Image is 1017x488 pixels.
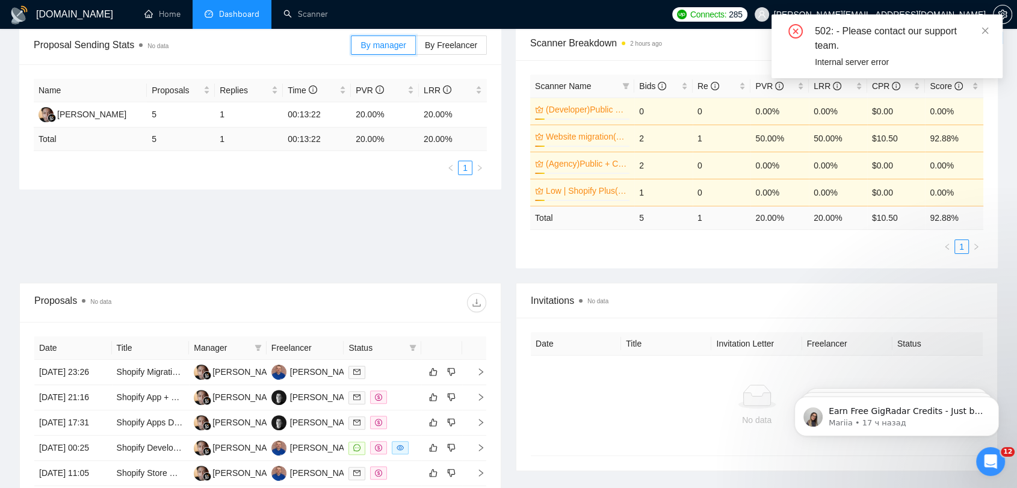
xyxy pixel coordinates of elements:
[212,466,282,480] div: [PERSON_NAME]
[117,443,395,452] a: Shopify Developer with Shipturtle and multivendor-marketplace experience
[351,102,419,128] td: 20.00%
[215,102,283,128] td: 1
[531,293,983,308] span: Invitations
[954,239,969,254] li: 1
[447,367,456,377] span: dislike
[375,394,382,401] span: dollar
[467,393,485,401] span: right
[630,40,662,47] time: 2 hours ago
[194,466,209,481] img: MA
[426,440,440,455] button: like
[117,392,390,402] a: Shopify App + GraphQL Expert Needed for ERP Integration Development
[444,390,459,404] button: dislike
[750,206,809,229] td: 20.00 %
[271,466,286,481] img: AU
[546,103,627,116] a: (Developer)Public + Custom Apps
[271,366,359,376] a: AU[PERSON_NAME]
[993,5,1012,24] button: setting
[809,125,867,152] td: 50.00%
[535,187,543,195] span: crown
[429,392,437,402] span: like
[267,336,344,360] th: Freelancer
[112,336,190,360] th: Title
[419,102,487,128] td: 20.00%
[944,243,951,250] span: left
[677,10,687,19] img: upwork-logo.png
[271,442,359,452] a: AU[PERSON_NAME]
[39,109,126,119] a: MA[PERSON_NAME]
[809,97,867,125] td: 0.00%
[809,206,867,229] td: 20.00 %
[375,419,382,426] span: dollar
[152,84,201,97] span: Proposals
[290,416,359,429] div: [PERSON_NAME]
[34,360,112,385] td: [DATE] 23:26
[407,339,419,357] span: filter
[711,82,719,90] span: info-circle
[940,239,954,254] li: Previous Page
[867,97,926,125] td: $0.00
[711,332,802,356] th: Invitation Letter
[290,365,359,378] div: [PERSON_NAME]
[429,367,437,377] span: like
[690,8,726,21] span: Connects:
[467,293,486,312] button: download
[112,385,190,410] td: Shopify App + GraphQL Expert Needed for ERP Integration Development
[34,293,261,312] div: Proposals
[776,371,1017,456] iframe: Intercom notifications сообщение
[147,43,168,49] span: No data
[203,447,211,456] img: gigradar-bm.png
[634,179,693,206] td: 1
[353,469,360,477] span: mail
[634,97,693,125] td: 0
[194,417,282,427] a: MA[PERSON_NAME]
[530,206,634,229] td: Total
[444,415,459,430] button: dislike
[458,161,472,175] li: 1
[290,466,359,480] div: [PERSON_NAME]
[290,391,359,404] div: [PERSON_NAME]
[39,107,54,122] img: MA
[758,10,766,19] span: user
[194,390,209,405] img: MA
[34,336,112,360] th: Date
[426,466,440,480] button: like
[587,298,608,304] span: No data
[283,128,351,151] td: 00:13:22
[468,298,486,307] span: download
[467,418,485,427] span: right
[444,440,459,455] button: dislike
[535,81,591,91] span: Scanner Name
[283,9,328,19] a: searchScanner
[147,128,215,151] td: 5
[34,79,147,102] th: Name
[271,468,359,477] a: AU[PERSON_NAME]
[376,85,384,94] span: info-circle
[930,81,962,91] span: Score
[729,8,742,21] span: 285
[476,164,483,171] span: right
[194,366,282,376] a: MA[PERSON_NAME]
[634,206,693,229] td: 5
[444,365,459,379] button: dislike
[540,413,973,427] div: No data
[194,415,209,430] img: MA
[815,55,988,69] div: Internal server error
[353,368,360,375] span: mail
[34,461,112,486] td: [DATE] 11:05
[215,79,283,102] th: Replies
[693,97,751,125] td: 0
[925,125,983,152] td: 92.88%
[117,418,314,427] a: Shopify Apps Developer (Long-Term, Ongoing Work)
[809,152,867,179] td: 0.00%
[658,82,666,90] span: info-circle
[535,132,543,141] span: crown
[205,10,213,18] span: dashboard
[194,440,209,456] img: MA
[147,102,215,128] td: 5
[622,82,629,90] span: filter
[467,368,485,376] span: right
[467,443,485,452] span: right
[444,466,459,480] button: dislike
